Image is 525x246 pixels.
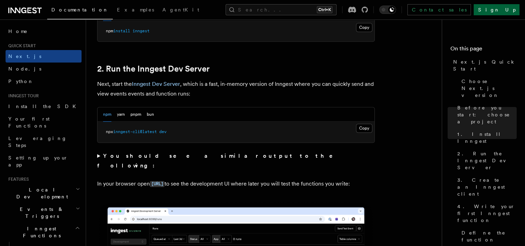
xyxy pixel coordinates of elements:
span: Documentation [51,7,109,13]
a: Documentation [47,2,113,19]
a: 2. Run the Inngest Dev Server [97,64,210,74]
button: Local Development [6,183,82,203]
span: Node.js [8,66,41,72]
span: AgentKit [162,7,199,13]
code: [URL] [150,181,164,187]
a: Python [6,75,82,88]
a: 4. Write your first Inngest function [455,200,517,227]
strong: You should see a similar output to the following: [97,153,342,169]
span: 1. Install Inngest [457,131,517,145]
span: Before you start: choose a project [457,104,517,125]
span: Inngest Functions [6,225,75,239]
button: npm [103,107,111,122]
span: Your first Functions [8,116,50,129]
a: Your first Functions [6,113,82,132]
button: Events & Triggers [6,203,82,222]
span: Choose Next.js version [462,78,517,99]
button: bun [147,107,154,122]
a: 2. Run the Inngest Dev Server [455,147,517,174]
a: Leveraging Steps [6,132,82,151]
button: Copy [356,124,372,133]
p: Next, start the , which is a fast, in-memory version of Inngest where you can quickly send and vi... [97,79,375,99]
span: Install the SDK [8,104,80,109]
span: Local Development [6,186,76,200]
span: npm [106,28,113,33]
h4: On this page [450,44,517,56]
span: Home [8,28,28,35]
a: Examples [113,2,158,19]
span: npx [106,129,113,134]
a: 1. Install Inngest [455,128,517,147]
button: Search...Ctrl+K [226,4,337,15]
a: [URL] [150,180,164,187]
button: yarn [117,107,125,122]
span: 4. Write your first Inngest function [457,203,517,224]
a: Inngest Dev Server [132,81,180,87]
a: Next.js [6,50,82,63]
kbd: Ctrl+K [317,6,332,13]
span: inngest-cli@latest [113,129,157,134]
a: Home [6,25,82,38]
a: Node.js [6,63,82,75]
p: In your browser open to see the development UI where later you will test the functions you write: [97,179,375,189]
span: 2. Run the Inngest Dev Server [457,150,517,171]
button: Toggle dark mode [379,6,396,14]
a: Contact sales [407,4,471,15]
span: 3. Create an Inngest client [457,177,517,197]
a: Next.js Quick Start [450,56,517,75]
a: Setting up your app [6,151,82,171]
summary: You should see a similar output to the following: [97,151,375,171]
a: AgentKit [158,2,203,19]
span: dev [159,129,167,134]
span: Examples [117,7,154,13]
span: Next.js Quick Start [453,58,517,72]
span: Python [8,79,34,84]
span: Quick start [6,43,36,49]
a: Before you start: choose a project [455,101,517,128]
span: Leveraging Steps [8,136,67,148]
a: Choose Next.js version [459,75,517,101]
span: install [113,28,130,33]
span: Next.js [8,54,41,59]
span: inngest [133,28,150,33]
span: Inngest tour [6,93,39,99]
button: Inngest Functions [6,222,82,242]
span: Events & Triggers [6,206,76,220]
span: Setting up your app [8,155,68,167]
a: 3. Create an Inngest client [455,174,517,200]
a: Define the function [459,227,517,246]
button: pnpm [130,107,141,122]
span: Features [6,177,29,182]
span: Define the function [462,229,517,243]
a: Sign Up [474,4,519,15]
a: Install the SDK [6,100,82,113]
button: Copy [356,23,372,32]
